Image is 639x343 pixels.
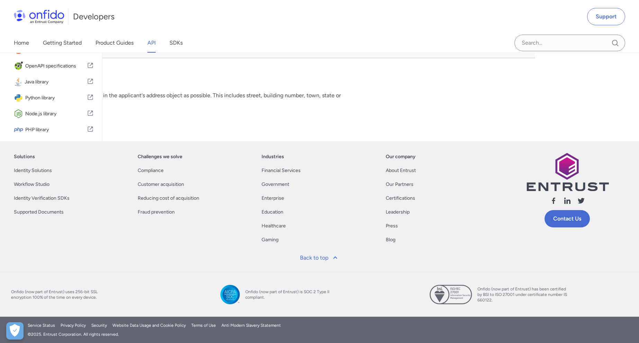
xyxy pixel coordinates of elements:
a: Website Data Usage and Cookie Policy [112,322,186,328]
svg: Follow us X (Twitter) [577,197,585,205]
a: Industries [262,153,284,161]
a: Challenges we solve [138,153,182,161]
a: Blog [386,236,395,244]
a: Contact Us [545,210,590,227]
span: Onfido (now part of Entrust) uses 256-bit SSL encryption 100% of the time on every device. [11,289,101,300]
span: Ruby library [25,141,87,151]
img: IconJava library [14,77,25,87]
a: SDKs [170,33,183,53]
span: PHP library [25,125,87,135]
a: Fraud prevention [138,208,175,216]
svg: Follow us facebook [549,197,558,205]
div: © 2025 . Entrust Corporation. All rights reserved. [28,331,611,337]
a: Follow us X (Twitter) [577,197,585,207]
span: Java library [25,77,87,87]
a: Education [262,208,283,216]
a: Follow us linkedin [563,197,572,207]
img: IconPython library [14,93,25,103]
a: Gaming [262,236,279,244]
a: IconOpenAPI specificationsOpenAPI specifications [11,58,97,74]
a: Reducing cost of acquisition [138,194,199,202]
a: Enterprise [262,194,284,202]
a: Workflow Studio [14,180,49,189]
a: Back to top [296,250,344,266]
a: Our Partners [386,180,413,189]
img: SOC 2 Type II compliant [220,285,240,304]
span: OpenAPI specifications [25,61,87,71]
a: API [147,33,156,53]
a: Press [386,222,398,230]
a: Financial Services [262,166,301,175]
a: Privacy Policy [61,322,86,328]
a: IconRuby libraryRuby library [11,138,97,153]
a: Identity Verification SDKs [14,194,70,202]
img: IconPHP library [14,125,25,135]
span: Node.js library [25,109,87,119]
img: IconOpenAPI specifications [14,61,25,71]
a: Product Guides [95,33,134,53]
a: Compliance [138,166,164,175]
a: Anti Modern Slavery Statement [221,322,281,328]
button: Open Preferences [6,322,24,340]
input: Onfido search input field [514,35,625,51]
a: Supported Documents [14,208,64,216]
a: Healthcare [262,222,286,230]
a: Home [14,33,29,53]
a: Customer acquisition [138,180,184,189]
a: Follow us facebook [549,197,558,207]
a: Our company [386,153,416,161]
a: Solutions [14,153,35,161]
a: IconJava libraryJava library [11,74,97,90]
img: ISO 27001 certified [430,285,472,304]
img: Entrust logo [526,153,609,191]
a: Getting Started [43,33,82,53]
svg: Follow us linkedin [563,197,572,205]
img: IconRuby library [14,141,25,151]
a: Support [587,8,625,25]
h1: Developers [73,11,115,22]
a: Security [91,322,107,328]
a: IconPHP libraryPHP library [11,122,97,137]
a: Government [262,180,289,189]
img: IconNode.js library [14,109,25,119]
span: Onfido (now part of Entrust) has been certified by BSI to ISO 27001 under certificate number IS 6... [477,286,567,303]
span: Python library [25,93,87,103]
div: Cookie Preferences [6,322,24,340]
a: Identity Solutions [14,166,52,175]
a: Leadership [386,208,410,216]
a: About Entrust [386,166,416,175]
a: IconPython libraryPython library [11,90,97,106]
a: Certifications [386,194,415,202]
a: Terms of Use [191,322,216,328]
span: Onfido (now part of Entrust) is SOC 2 Type II compliant. [245,289,335,300]
a: IconNode.js libraryNode.js library [11,106,97,121]
a: Service Status [28,322,55,328]
img: Onfido Logo [14,10,64,24]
